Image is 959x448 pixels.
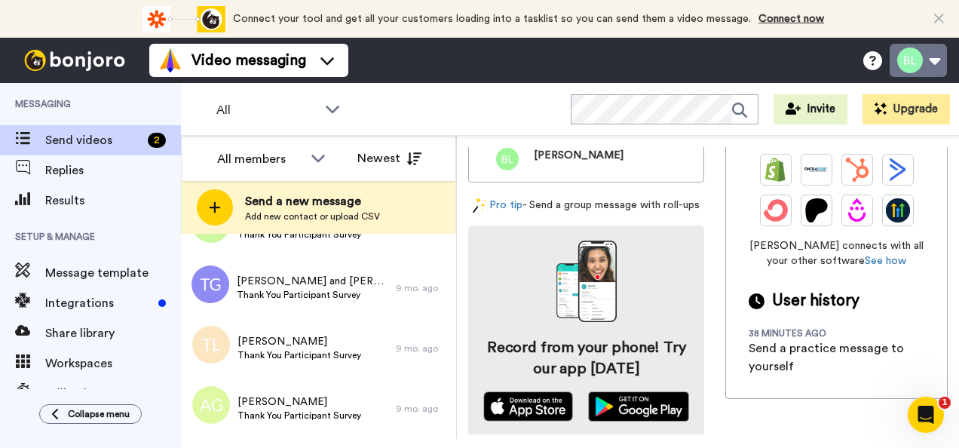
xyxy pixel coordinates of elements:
[45,385,181,403] span: Fallbacks
[68,408,130,420] span: Collapse menu
[245,210,380,222] span: Add new contact or upload CSV
[237,349,361,361] span: Thank You Participant Survey
[45,264,181,282] span: Message template
[233,14,751,24] span: Connect your tool and get all your customers loading into a tasklist so you can send them a video...
[192,386,230,424] img: ag.png
[804,198,829,222] img: Patreon
[845,198,869,222] img: Drip
[216,101,317,119] span: All
[556,241,617,322] img: download
[148,133,166,148] div: 2
[245,192,380,210] span: Send a new message
[764,158,788,182] img: Shopify
[39,404,142,424] button: Collapse menu
[473,198,486,213] img: magic-wand.svg
[764,198,788,222] img: ConvertKit
[191,265,229,303] img: tg.png
[45,131,142,149] span: Send videos
[862,94,950,124] button: Upgrade
[886,158,910,182] img: ActiveCampaign
[483,337,689,379] h4: Record from your phone! Try our app [DATE]
[237,229,361,241] span: Thank You Participant Survey
[18,50,131,71] img: bj-logo-header-white.svg
[758,14,824,24] a: Connect now
[845,158,869,182] img: Hubspot
[749,238,924,268] span: [PERSON_NAME] connects with all your other software
[473,198,522,213] a: Pro tip
[237,289,388,301] span: Thank You Participant Survey
[45,324,181,342] span: Share library
[468,198,704,213] div: - Send a group message with roll-ups
[396,403,449,415] div: 9 mo. ago
[192,326,230,364] img: tl.png
[45,354,181,373] span: Workspaces
[804,158,829,182] img: Ontraport
[939,397,951,409] span: 1
[346,143,433,173] button: Newest
[749,327,847,339] div: 38 minutes ago
[886,198,910,222] img: GoHighLevel
[483,391,573,422] img: appstore
[908,397,944,433] iframe: Intercom live chat
[237,334,361,349] span: [PERSON_NAME]
[45,294,152,312] span: Integrations
[45,161,181,180] span: Replies
[217,150,303,168] div: All members
[237,394,361,410] span: [PERSON_NAME]
[588,391,690,422] img: playstore
[396,342,449,354] div: 9 mo. ago
[237,274,388,289] span: [PERSON_NAME] and [PERSON_NAME]
[772,290,859,312] span: User history
[158,48,182,72] img: vm-color.svg
[142,6,225,32] div: animation
[191,50,306,71] span: Video messaging
[865,256,906,266] a: See how
[534,148,624,170] span: [PERSON_NAME]
[396,282,449,294] div: 9 mo. ago
[45,192,181,210] span: Results
[237,410,361,422] span: Thank You Participant Survey
[496,148,519,170] img: bl.png
[774,94,847,124] button: Invite
[749,339,924,376] div: Send a practice message to yourself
